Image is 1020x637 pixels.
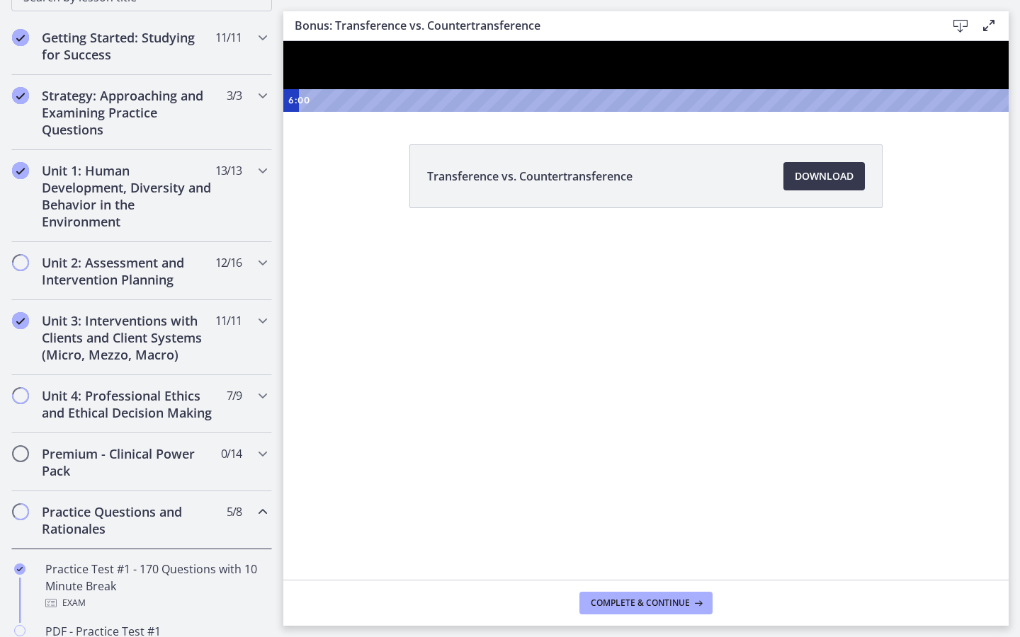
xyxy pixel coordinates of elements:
[795,168,854,185] span: Download
[45,595,266,612] div: Exam
[227,87,242,104] span: 3 / 3
[42,87,215,138] h2: Strategy: Approaching and Examining Practice Questions
[221,445,242,462] span: 0 / 14
[215,162,242,179] span: 13 / 13
[45,561,266,612] div: Practice Test #1 - 170 Questions with 10 Minute Break
[579,592,713,614] button: Complete & continue
[12,162,29,179] i: Completed
[12,87,29,104] i: Completed
[14,563,25,575] i: Completed
[12,29,29,46] i: Completed
[42,503,215,537] h2: Practice Questions and Rationales
[783,162,865,190] a: Download
[295,17,924,34] h3: Bonus: Transference vs. Countertransference
[42,162,215,230] h2: Unit 1: Human Development, Diversity and Behavior in the Environment
[42,387,215,421] h2: Unit 4: Professional Ethics and Ethical Decision Making
[227,387,242,404] span: 7 / 9
[42,445,215,479] h2: Premium - Clinical Power Pack
[42,312,215,363] h2: Unit 3: Interventions with Clients and Client Systems (Micro, Mezzo, Macro)
[427,168,633,185] span: Transference vs. Countertransference
[42,29,215,63] h2: Getting Started: Studying for Success
[215,29,242,46] span: 11 / 11
[227,503,242,520] span: 5 / 8
[283,41,1009,112] iframe: Video Lesson
[591,597,690,609] span: Complete & continue
[215,254,242,271] span: 12 / 16
[215,312,242,329] span: 11 / 11
[12,312,29,329] i: Completed
[42,254,215,288] h2: Unit 2: Assessment and Intervention Planning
